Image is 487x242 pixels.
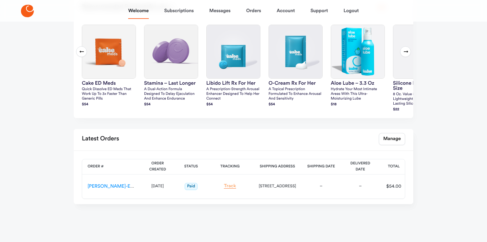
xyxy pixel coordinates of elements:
[269,25,323,108] a: O-Cream Rx for HerO-Cream Rx for HerA topical prescription formulated to enhance arousal and sens...
[393,81,447,91] h3: silicone lube – value size
[331,25,385,78] img: Aloe Lube – 3.3 oz
[144,103,150,106] strong: $ 54
[82,25,136,78] img: Cake ED Meds
[393,92,447,106] p: 8 oz. Value size ultra lightweight, extremely long-lasting silicone formula
[185,183,198,190] span: Paid
[331,87,385,101] p: Hydrate your most intimate areas with this ultra-moisturizing lube
[331,25,385,108] a: Aloe Lube – 3.3 ozAloe Lube – 3.3 ozHydrate your most intimate areas with this ultra-moisturizing...
[144,87,198,101] p: A dual-action formula designed to delay ejaculation and enhance endurance
[301,159,341,174] th: Shipping Date
[145,183,170,190] div: [DATE]
[206,25,260,108] a: Libido Lift Rx For HerLibido Lift Rx For HerA prescription-strength arousal enhancer designed to ...
[82,103,88,106] strong: $ 54
[331,103,337,106] strong: $ 18
[207,159,253,174] th: Tracking
[253,159,301,174] th: Shipping Address
[269,25,322,78] img: O-Cream Rx for Her
[209,3,231,19] a: Messages
[259,183,296,190] div: [STREET_ADDRESS]
[269,87,323,101] p: A topical prescription formulated to enhance arousal and sensitivity
[82,25,136,108] a: Cake ED MedsCake ED MedsQuick dissolve ED Meds that work up to 3x faster than generic pills$54
[393,25,447,78] img: silicone lube – value size
[82,133,119,145] h2: Latest Orders
[346,183,374,190] div: –
[82,159,140,174] th: Order #
[269,103,275,106] strong: $ 54
[307,183,335,190] div: –
[144,25,198,78] img: Stamina – Last Longer
[379,133,405,145] a: Manage
[128,3,148,19] a: Welcome
[88,184,154,189] a: [PERSON_NAME]-ES-00164118
[246,3,261,19] a: Orders
[269,81,323,86] h3: O-Cream Rx for Her
[144,25,198,108] a: Stamina – Last LongerStamina – Last LongerA dual-action formula designed to delay ejaculation and...
[82,87,136,101] p: Quick dissolve ED Meds that work up to 3x faster than generic pills
[380,159,408,174] th: Total
[140,159,176,174] th: Order Created
[341,159,380,174] th: Delivered Date
[206,103,213,106] strong: $ 54
[277,3,295,19] a: Account
[310,3,328,19] a: Support
[344,3,359,19] a: Logout
[176,159,207,174] th: Status
[206,81,260,86] h3: Libido Lift Rx For Her
[207,25,260,78] img: Libido Lift Rx For Her
[331,81,385,86] h3: Aloe Lube – 3.3 oz
[144,81,198,86] h3: Stamina – Last Longer
[224,184,236,189] a: Track
[382,183,405,190] div: $54.00
[206,87,260,101] p: A prescription-strength arousal enhancer designed to help her connect
[164,3,194,19] a: Subscriptions
[82,81,136,86] h3: Cake ED Meds
[393,25,447,113] a: silicone lube – value sizesilicone lube – value size8 oz. Value size ultra lightweight, extremely...
[393,108,399,111] strong: $ 22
